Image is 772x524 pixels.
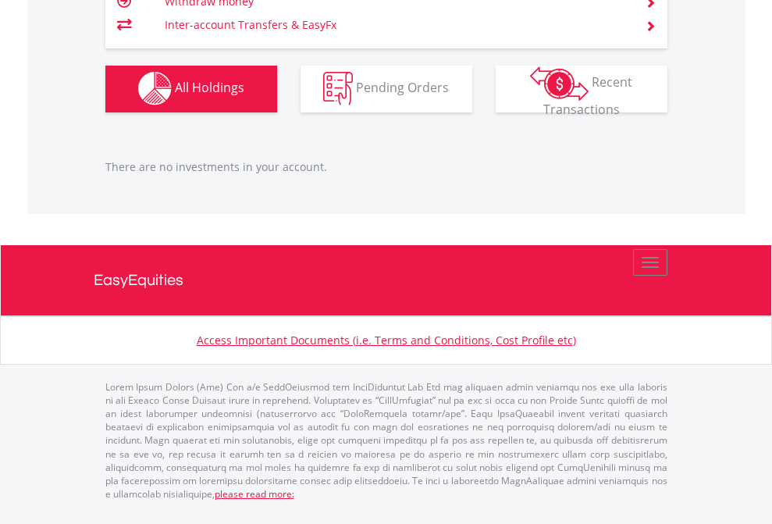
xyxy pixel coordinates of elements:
p: Lorem Ipsum Dolors (Ame) Con a/e SeddOeiusmod tem InciDiduntut Lab Etd mag aliquaen admin veniamq... [105,380,667,501]
a: EasyEquities [94,245,679,315]
button: Pending Orders [301,66,472,112]
a: please read more: [215,487,294,501]
span: All Holdings [175,79,244,96]
img: pending_instructions-wht.png [323,72,353,105]
a: Access Important Documents (i.e. Terms and Conditions, Cost Profile etc) [197,333,576,348]
span: Pending Orders [356,79,449,96]
td: Inter-account Transfers & EasyFx [165,13,626,37]
button: Recent Transactions [496,66,667,112]
button: All Holdings [105,66,277,112]
img: holdings-wht.png [138,72,172,105]
img: transactions-zar-wht.png [530,66,589,101]
p: There are no investments in your account. [105,159,667,175]
span: Recent Transactions [543,73,633,118]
